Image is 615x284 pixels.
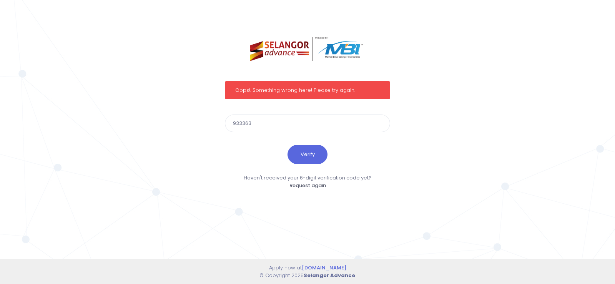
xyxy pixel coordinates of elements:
[288,145,327,164] button: Verify
[244,174,372,181] span: Haven't received your 6-digit verification code yet?
[302,264,346,271] a: [DOMAIN_NAME]
[304,272,355,279] strong: Selangor Advance
[250,37,366,61] img: selangor-advance.png
[225,115,390,132] input: 6 Digits Verification Code
[235,86,380,94] div: Opps!. Something wrong here! Please try again.
[289,182,326,189] a: Request again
